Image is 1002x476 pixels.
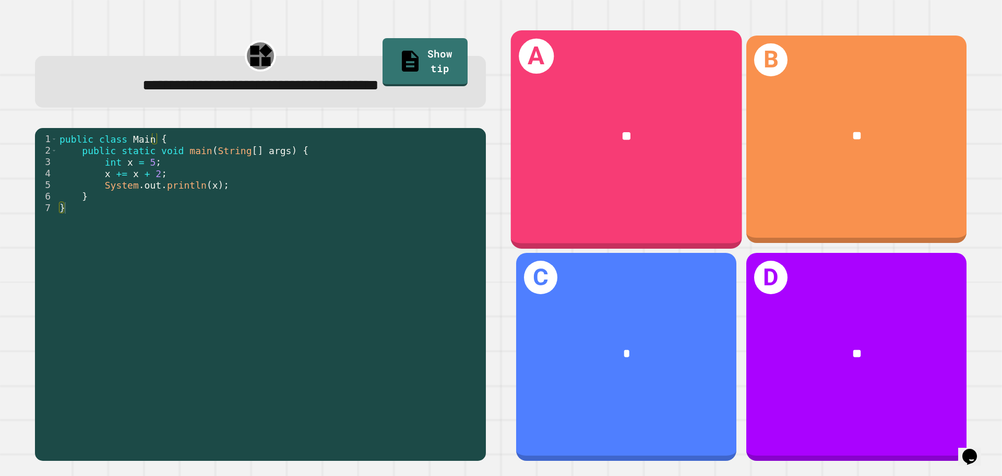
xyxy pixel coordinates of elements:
h1: A [519,38,554,73]
div: 6 [35,191,57,202]
div: 3 [35,156,57,168]
div: 5 [35,179,57,191]
span: Toggle code folding, rows 2 through 6 [51,145,57,156]
a: Show tip [383,38,468,86]
div: 2 [35,145,57,156]
h1: D [754,261,788,294]
h1: C [524,261,557,294]
div: 7 [35,202,57,214]
h1: B [754,43,788,77]
iframe: chat widget [958,434,992,466]
span: Toggle code folding, rows 1 through 7 [51,133,57,145]
div: 1 [35,133,57,145]
div: 4 [35,168,57,179]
